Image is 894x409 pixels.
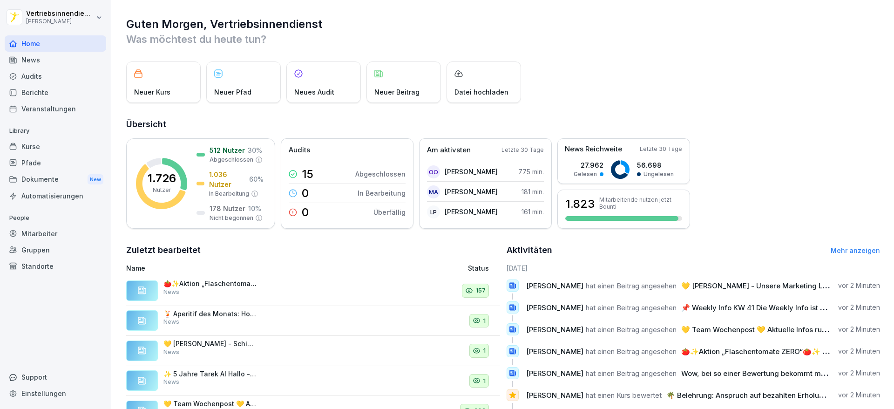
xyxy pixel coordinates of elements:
p: 512 Nutzer [210,145,245,155]
a: 🍅✨Aktion „Flaschentomate ZERO“🍅✨ Denkt bitte daran: Ab [DATE] soll in jede Peter-bringt’s-Bestell... [126,276,500,306]
a: Veranstaltungen [5,101,106,117]
p: Ungelesen [643,170,674,178]
span: hat einen Kurs bewertet [586,391,662,400]
div: Kurse [5,138,106,155]
p: 60 % [249,174,264,184]
a: Standorte [5,258,106,274]
p: Neuer Kurs [134,87,170,97]
p: Abgeschlossen [210,156,253,164]
p: News [163,348,179,356]
p: 🍹 Aperitif des Monats: Holy Aperoly! 🍊✨ Mit Liebe von Euch gewählt – und mit Charme präsentiert v... [163,310,257,318]
div: MA [427,185,440,198]
p: Abgeschlossen [355,169,406,179]
p: 27.962 [574,160,603,170]
div: LP [427,205,440,218]
p: vor 2 Minuten [838,325,880,334]
p: 🍅✨Aktion „Flaschentomate ZERO“🍅✨ Denkt bitte daran: Ab [DATE] soll in jede Peter-bringt’s-Bestell... [163,279,257,288]
p: In Bearbeitung [209,190,249,198]
a: Berichte [5,84,106,101]
a: Einstellungen [5,385,106,402]
p: Letzte 30 Tage [640,145,682,153]
a: DokumenteNew [5,171,106,188]
a: News [5,52,106,68]
span: hat einen Beitrag angesehen [586,325,677,334]
p: Neuer Pfad [214,87,251,97]
span: hat einen Beitrag angesehen [586,281,677,290]
a: Audits [5,68,106,84]
p: 1.036 Nutzer [209,170,246,189]
h2: Zuletzt bearbeitet [126,244,500,257]
p: Überfällig [373,207,406,217]
p: 💛 [PERSON_NAME] - Schichtleitung - [GEOGRAPHIC_DATA] 💛 Seit nun fast vier Jahren ist [PERSON_NAME... [163,340,257,348]
p: 💛 Team Wochenpost 💛 Aktuelle Infos rund um [PERSON_NAME] für die aktuelle Woche. Wir wünschen Euc... [163,400,257,408]
p: vor 2 Minuten [838,390,880,400]
p: Library [5,123,106,138]
p: [PERSON_NAME] [445,187,498,197]
p: 161 min. [521,207,544,217]
p: vor 2 Minuten [838,281,880,290]
p: News [163,318,179,326]
p: News Reichweite [565,144,622,155]
a: Home [5,35,106,52]
span: [PERSON_NAME] [526,347,583,356]
p: 10 % [248,204,261,213]
p: Neuer Beitrag [374,87,420,97]
p: 178 Nutzer [210,204,245,213]
p: Nicht begonnen [210,214,253,222]
a: Mehr anzeigen [831,246,880,254]
p: 1 [483,346,486,355]
p: Datei hochladen [454,87,508,97]
a: Gruppen [5,242,106,258]
a: 💛 [PERSON_NAME] - Schichtleitung - [GEOGRAPHIC_DATA] 💛 Seit nun fast vier Jahren ist [PERSON_NAME... [126,336,500,366]
p: 181 min. [521,187,544,197]
p: [PERSON_NAME] [445,167,498,177]
p: [PERSON_NAME] [445,207,498,217]
h2: Aktivitäten [507,244,552,257]
p: People [5,211,106,225]
p: 0 [302,188,309,199]
p: 0 [302,207,309,218]
span: [PERSON_NAME] [526,325,583,334]
a: Automatisierungen [5,188,106,204]
p: ✨ 5 Jahre Tarek Al Hallo - Binz ✨ In diesem Monat feiern wir das 5-jährige Jubiläum von [PERSON_N... [163,370,257,378]
span: hat einen Beitrag angesehen [586,369,677,378]
p: Vertriebsinnendienst [26,10,94,18]
a: ✨ 5 Jahre Tarek Al Hallo - Binz ✨ In diesem Monat feiern wir das 5-jährige Jubiläum von [PERSON_N... [126,366,500,396]
p: 15 [302,169,313,180]
p: 30 % [248,145,262,155]
p: vor 2 Minuten [838,303,880,312]
span: [PERSON_NAME] [526,369,583,378]
p: Am aktivsten [427,145,471,156]
a: Pfade [5,155,106,171]
p: Status [468,263,489,273]
h6: [DATE] [507,263,880,273]
div: OO [427,165,440,178]
span: [PERSON_NAME] [526,281,583,290]
p: Neues Audit [294,87,334,97]
h3: 1.823 [565,196,595,212]
p: In Bearbeitung [358,188,406,198]
a: Mitarbeiter [5,225,106,242]
p: 775 min. [518,167,544,177]
span: hat einen Beitrag angesehen [586,347,677,356]
p: News [163,288,179,296]
span: hat einen Beitrag angesehen [586,303,677,312]
p: Nutzer [153,186,171,194]
p: Was möchtest du heute tun? [126,32,880,47]
p: Gelesen [574,170,597,178]
div: Dokumente [5,171,106,188]
div: Support [5,369,106,385]
h2: Übersicht [126,118,880,131]
p: 1 [483,316,486,326]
